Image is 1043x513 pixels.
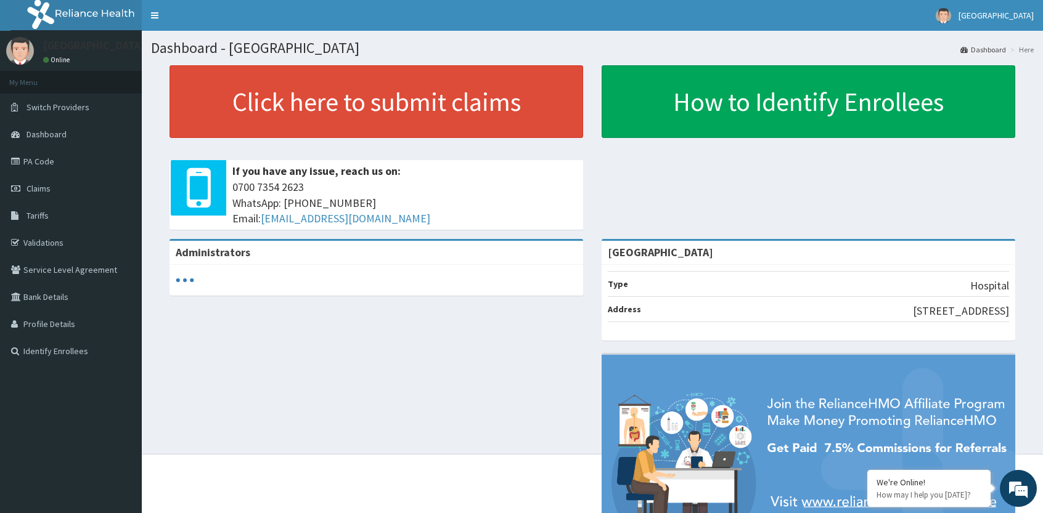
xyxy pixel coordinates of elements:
[27,210,49,221] span: Tariffs
[27,102,89,113] span: Switch Providers
[959,10,1034,21] span: [GEOGRAPHIC_DATA]
[877,477,981,488] div: We're Online!
[27,183,51,194] span: Claims
[170,65,583,138] a: Click here to submit claims
[43,40,145,51] p: [GEOGRAPHIC_DATA]
[913,303,1009,319] p: [STREET_ADDRESS]
[960,44,1006,55] a: Dashboard
[608,278,628,289] b: Type
[602,65,1015,138] a: How to Identify Enrollees
[151,40,1034,56] h1: Dashboard - [GEOGRAPHIC_DATA]
[608,245,713,259] strong: [GEOGRAPHIC_DATA]
[1007,44,1034,55] li: Here
[27,129,67,140] span: Dashboard
[261,211,430,225] a: [EMAIL_ADDRESS][DOMAIN_NAME]
[232,164,401,178] b: If you have any issue, reach us on:
[176,271,194,289] svg: audio-loading
[608,304,641,315] b: Address
[6,37,34,65] img: User Image
[970,278,1009,294] p: Hospital
[936,8,951,23] img: User Image
[877,490,981,500] p: How may I help you today?
[176,245,250,259] b: Administrators
[43,55,73,64] a: Online
[232,179,577,227] span: 0700 7354 2623 WhatsApp: [PHONE_NUMBER] Email:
